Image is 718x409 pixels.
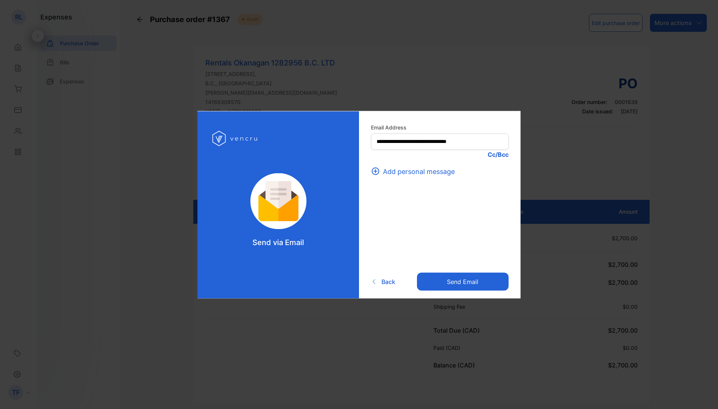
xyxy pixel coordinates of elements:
button: Open LiveChat chat widget [6,3,28,25]
button: Send email [417,273,509,291]
span: Add personal message [383,166,455,176]
button: Add personal message [371,166,459,176]
img: log [212,126,259,150]
p: Cc/Bcc [371,150,509,159]
img: log [240,173,317,229]
span: Back [381,277,395,286]
label: Email Address [371,123,509,131]
p: Send via Email [252,236,304,248]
